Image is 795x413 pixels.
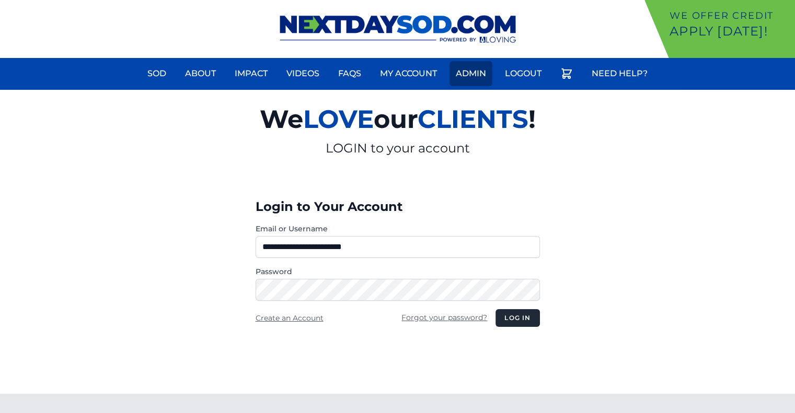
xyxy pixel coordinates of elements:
[670,23,791,40] p: Apply [DATE]!
[670,8,791,23] p: We offer Credit
[256,198,540,215] h3: Login to Your Account
[280,61,326,86] a: Videos
[401,313,487,322] a: Forgot your password?
[256,313,324,323] a: Create an Account
[496,309,539,327] button: Log in
[179,61,222,86] a: About
[374,61,443,86] a: My Account
[450,61,492,86] a: Admin
[332,61,367,86] a: FAQs
[141,61,172,86] a: Sod
[256,266,540,277] label: Password
[139,140,657,157] p: LOGIN to your account
[303,104,374,134] span: LOVE
[256,223,540,234] label: Email or Username
[418,104,528,134] span: CLIENTS
[499,61,548,86] a: Logout
[228,61,274,86] a: Impact
[139,98,657,140] h2: We our !
[585,61,654,86] a: Need Help?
